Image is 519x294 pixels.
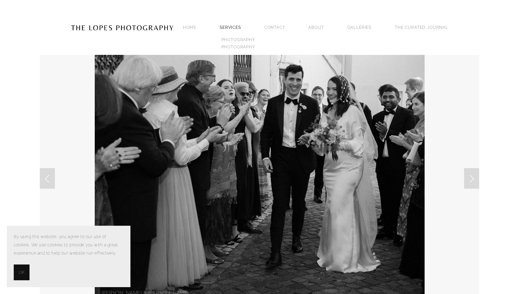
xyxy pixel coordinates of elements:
a: Home [183,23,196,32]
p: By using this website, you agree to our use of cookies. We use cookies to provide you with a grea... [14,233,124,258]
a: PHOTOGRAPHY [220,43,257,50]
span: OK [19,268,24,277]
a: Contact [264,23,285,32]
a: ABOUT [308,23,324,32]
a: Next Slide [464,168,479,189]
a: GALLERIES [347,23,372,32]
a: THE CURATED JOURNAL [395,23,448,32]
button: OK [14,264,30,280]
section: Cookie banner [7,226,130,287]
a: PHOTOGRAPHY [220,36,257,43]
a: SERVICES [220,25,241,30]
img: Portugal Wedding Photographer | The Lopes Photography [71,11,174,44]
a: Previous Slide [40,168,55,189]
